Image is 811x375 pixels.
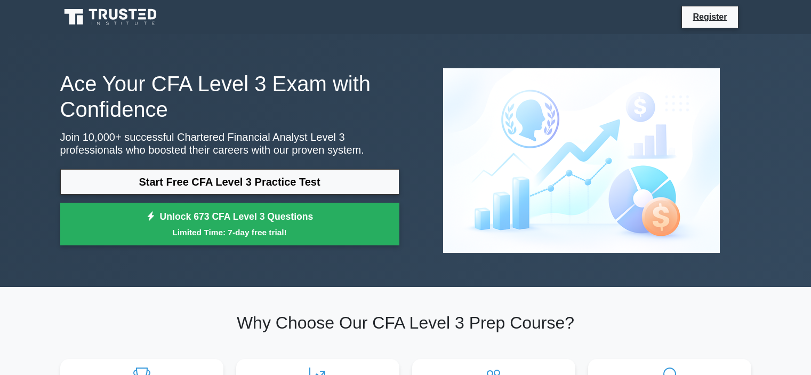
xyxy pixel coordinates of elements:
[60,131,399,156] p: Join 10,000+ successful Chartered Financial Analyst Level 3 professionals who boosted their caree...
[60,169,399,195] a: Start Free CFA Level 3 Practice Test
[60,71,399,122] h1: Ace Your CFA Level 3 Exam with Confidence
[60,203,399,245] a: Unlock 673 CFA Level 3 QuestionsLimited Time: 7-day free trial!
[686,10,733,23] a: Register
[60,313,751,333] h2: Why Choose Our CFA Level 3 Prep Course?
[435,60,728,261] img: Chartered Financial Analyst Level 3 Preview
[74,226,386,238] small: Limited Time: 7-day free trial!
